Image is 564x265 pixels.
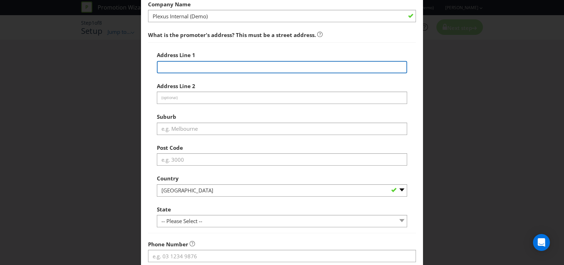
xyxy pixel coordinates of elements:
[157,123,407,135] input: e.g. Melbourne
[157,144,183,151] span: Post Code
[148,241,188,248] span: Phone Number
[148,10,416,22] input: e.g. Company Name
[157,175,179,182] span: Country
[533,234,550,251] div: Open Intercom Messenger
[157,113,176,120] span: Suburb
[157,51,195,58] span: Address Line 1
[157,153,407,166] input: e.g. 3000
[148,31,316,38] span: What is the promoter's address? This must be a street address.
[148,1,191,8] span: Company Name
[148,250,416,262] input: e.g. 03 1234 9876
[157,206,171,213] span: State
[157,82,195,90] span: Address Line 2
